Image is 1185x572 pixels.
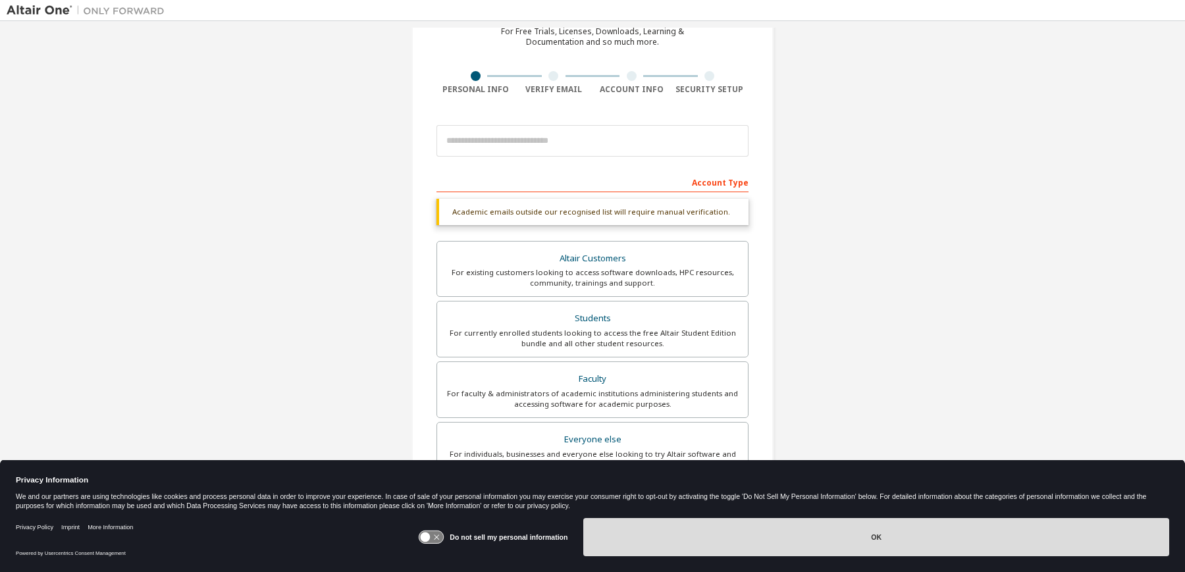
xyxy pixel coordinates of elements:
[501,26,684,47] div: For Free Trials, Licenses, Downloads, Learning & Documentation and so much more.
[592,84,671,95] div: Account Info
[445,449,740,470] div: For individuals, businesses and everyone else looking to try Altair software and explore our prod...
[436,171,749,192] div: Account Type
[671,84,749,95] div: Security Setup
[445,328,740,349] div: For currently enrolled students looking to access the free Altair Student Edition bundle and all ...
[436,84,515,95] div: Personal Info
[445,370,740,388] div: Faculty
[445,309,740,328] div: Students
[445,430,740,449] div: Everyone else
[7,4,171,17] img: Altair One
[445,249,740,268] div: Altair Customers
[436,199,749,225] div: Academic emails outside our recognised list will require manual verification.
[445,267,740,288] div: For existing customers looking to access software downloads, HPC resources, community, trainings ...
[445,388,740,409] div: For faculty & administrators of academic institutions administering students and accessing softwa...
[515,84,593,95] div: Verify Email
